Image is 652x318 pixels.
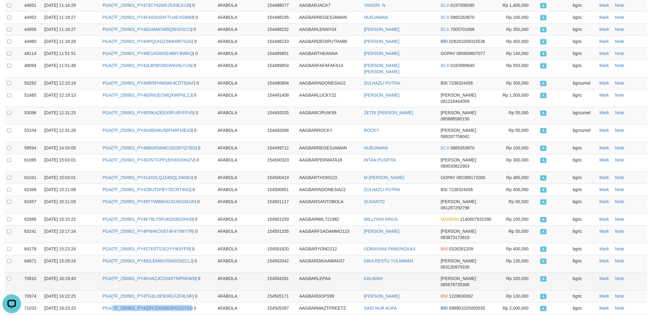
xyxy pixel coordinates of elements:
[540,81,546,86] span: Accepted
[615,294,624,299] a: Note
[615,81,624,86] a: Note
[44,246,76,251] span: [DATE] 15:23:24
[299,15,347,20] span: AAGBARREGESJAMAN
[100,172,215,184] td: | 0
[364,246,415,251] a: UDRAYANA PAMUNGKAS
[44,157,76,162] span: [DATE] 15:03:01
[100,243,215,255] td: | 0
[44,27,76,32] span: [DATE] 11:18:27
[441,116,469,121] span: Copy 085888580150 to clipboard
[299,246,337,251] span: AAGBARYONO212
[441,99,469,104] span: Copy 081218444009 to clipboard
[441,81,448,86] span: BSI
[570,196,597,213] td: bgric
[44,110,76,115] span: [DATE] 12:31:25
[615,145,624,150] a: Note
[441,157,476,162] span: [PERSON_NAME]
[267,258,289,263] span: 154502042
[441,258,476,263] span: [PERSON_NAME]
[570,255,597,273] td: bgric
[44,39,76,44] span: [DATE] 11:18:28
[100,77,215,89] td: | 0
[44,15,76,20] span: [DATE] 11:18:27
[44,93,76,98] span: [DATE] 12:19:13
[100,142,215,154] td: | 0
[267,229,289,234] span: 154501335
[600,246,609,251] a: Mark
[299,51,338,56] span: AAGBARTHEANNA
[299,128,333,133] span: AAGBARROCKY
[449,187,473,192] span: Copy 7236324456 to clipboard
[364,258,413,263] a: DIKA RESTU YULIAWAN
[441,164,469,169] span: Copy 089530822903 to clipboard
[215,77,265,89] td: AFABOLA
[299,39,347,44] span: AAGBARDEDIPUTRA88
[102,229,193,234] a: PGA|TF_250901_PY4PNHKOS6T4F4YIWY7R
[615,15,624,20] a: Note
[506,63,529,68] span: Rp 550,000
[570,142,597,154] td: bgric
[267,157,289,162] span: 154500323
[600,157,609,162] a: Mark
[615,246,624,251] a: Note
[540,259,546,264] span: Accepted
[215,154,265,172] td: AFABOLA
[441,39,448,44] span: BRI
[364,15,388,20] a: NURJAMAN
[506,15,529,20] span: Rp 100,000
[570,124,597,142] td: bgrsumel
[364,306,397,311] a: SAID NUR AUFA
[102,217,193,222] a: PGA|TF_250901_PY4KT8LY5PUKD03GDHU0
[506,145,529,150] span: Rp 100,000
[44,199,76,204] span: [DATE] 15:11:09
[364,27,399,32] a: [PERSON_NAME]
[600,294,609,299] a: Mark
[100,89,215,107] td: | 0
[102,258,192,263] a: PGA|TF_250901_PY492LEM8XY0NOO9ZCLJ
[600,276,609,281] a: Mark
[615,199,624,204] a: Note
[299,157,343,162] span: AAGBARPERMATA18
[449,39,485,44] span: Copy 026201008315538 to clipboard
[441,187,448,192] span: BSI
[267,15,289,20] span: 154488195
[102,294,193,299] a: PGA|TF_250901_PY4TG3LOE9ORLFZF9LMF
[570,213,597,225] td: bgric
[100,23,215,36] td: | 0
[441,229,476,234] span: [PERSON_NAME]
[102,175,192,180] a: PGA|TF_250901_PY414XDLQJZ4NQLX60WJ
[215,89,265,107] td: AFABOLA
[44,63,76,68] span: [DATE] 11:51:48
[215,142,265,154] td: AFABOLA
[451,27,475,32] span: Copy 7005701066 to clipboard
[267,93,289,98] span: 154491408
[299,93,337,98] span: AAGBARLUCKY22
[615,51,624,56] a: Note
[441,199,476,204] span: [PERSON_NAME]
[441,205,469,210] span: Copy 081287292796 to clipboard
[615,93,624,98] a: Note
[364,81,400,86] a: ZULHAZLI PUTRA
[600,110,609,115] a: Mark
[570,184,597,196] td: bgric
[44,217,76,222] span: [DATE] 15:15:22
[267,27,289,32] span: 154488232
[600,175,609,180] a: Mark
[600,63,609,68] a: Mark
[615,27,624,32] a: Note
[509,199,529,204] span: Rp 50,500
[364,63,399,74] a: [PERSON_NAME] [PERSON_NAME]
[44,3,76,8] span: [DATE] 11:14:29
[441,93,476,98] span: [PERSON_NAME]
[364,157,396,162] a: INTAN PUSPITA
[540,51,546,56] span: Accepted
[22,60,42,77] td: 48094
[102,93,191,98] a: PGA|TF_250901_PY482R6JEOMQXIRPNLZJ
[600,81,609,86] a: Mark
[615,229,624,234] a: Note
[506,39,529,44] span: Rp 450,000
[615,3,624,8] a: Note
[22,48,42,60] td: 48114
[540,217,546,222] span: Accepted
[506,51,529,56] span: Rp 140,000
